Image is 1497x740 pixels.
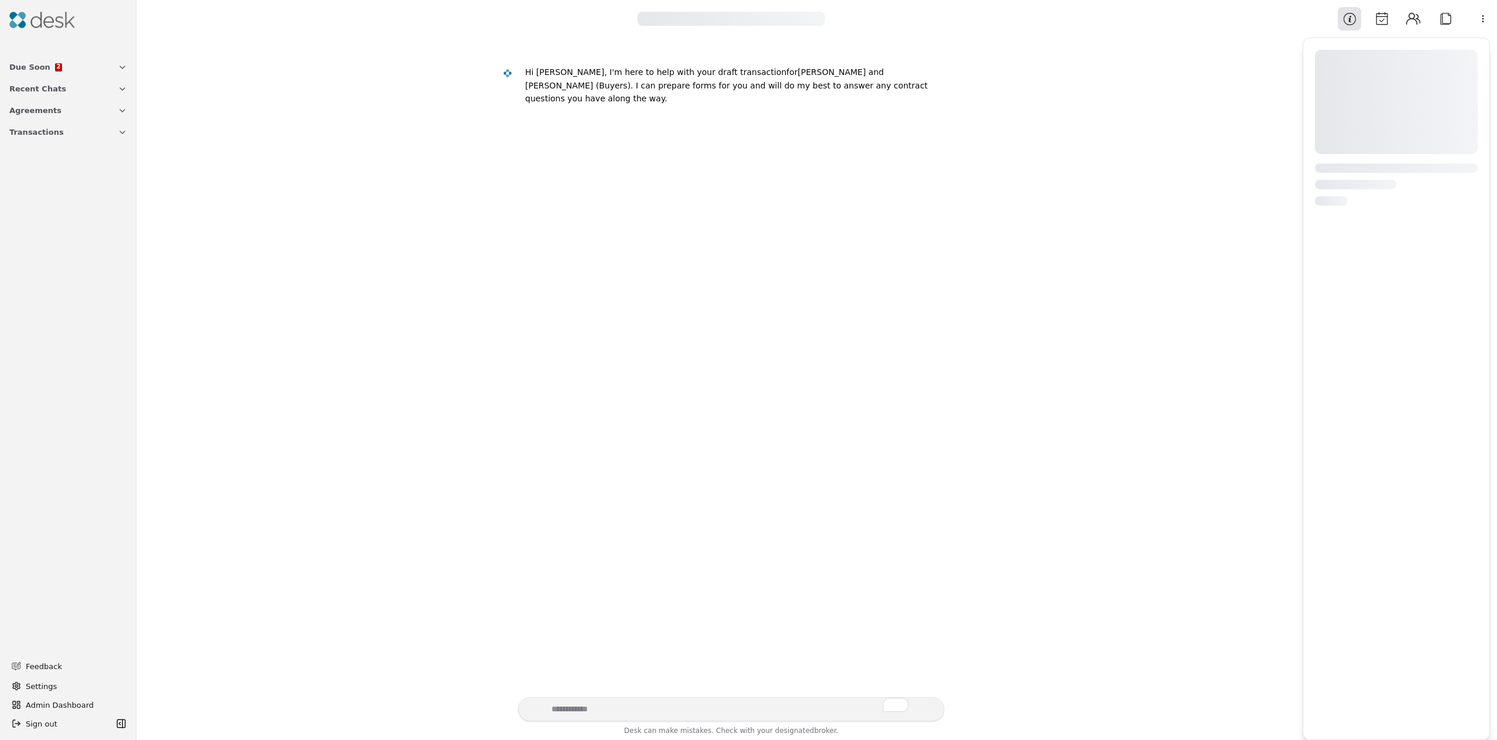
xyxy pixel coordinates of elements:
[26,699,125,711] span: Admin Dashboard
[26,680,57,693] span: Settings
[26,660,120,673] span: Feedback
[775,727,814,735] span: designated
[2,56,134,78] button: Due Soon2
[9,83,66,95] span: Recent Chats
[9,126,64,138] span: Transactions
[2,78,134,100] button: Recent Chats
[525,81,928,104] div: . I can prepare forms for you and will do my best to answer any contract questions you have along...
[9,12,75,28] img: Desk
[525,67,786,77] div: Hi [PERSON_NAME], I'm here to help with your draft transaction
[9,61,50,73] span: Due Soon
[56,64,60,70] span: 2
[518,725,944,740] div: Desk can make mistakes. Check with your broker.
[2,100,134,121] button: Agreements
[518,697,944,721] textarea: To enrich screen reader interactions, please activate Accessibility in Grammarly extension settings
[525,66,935,105] div: [PERSON_NAME] and [PERSON_NAME] (Buyers)
[7,714,113,733] button: Sign out
[503,69,513,79] img: Desk
[7,695,129,714] button: Admin Dashboard
[5,656,127,677] button: Feedback
[2,121,134,143] button: Transactions
[786,67,797,77] div: for
[26,718,57,730] span: Sign out
[9,104,61,117] span: Agreements
[7,677,129,695] button: Settings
